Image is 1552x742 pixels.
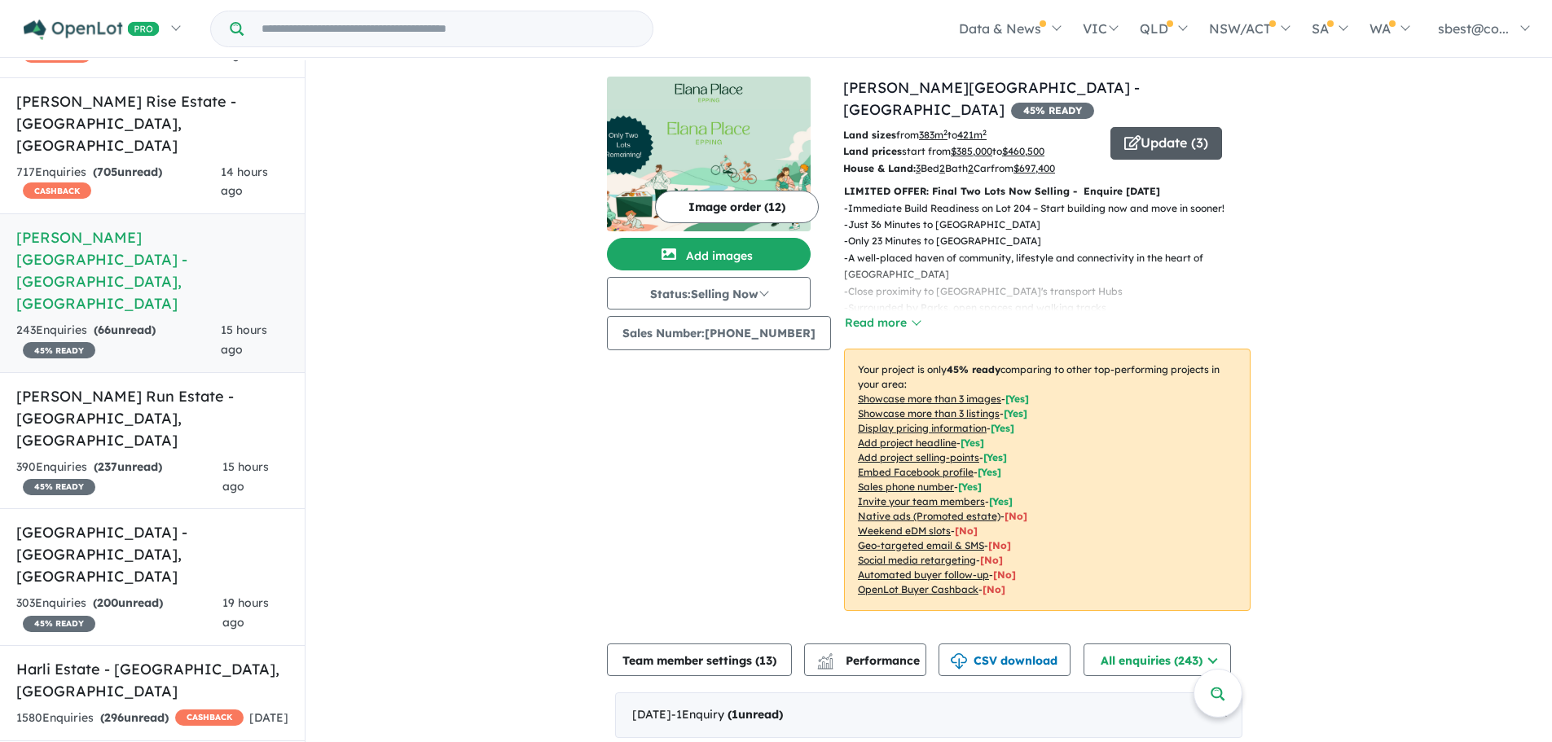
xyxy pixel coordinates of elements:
[858,451,979,463] u: Add project selling-points
[94,323,156,337] strong: ( unread)
[980,554,1003,566] span: [No]
[1002,145,1044,157] u: $ 460,500
[858,422,987,434] u: Display pricing information
[843,145,902,157] b: Land prices
[615,692,1242,738] div: [DATE]
[989,495,1013,507] span: [ Yes ]
[23,342,95,358] span: 45 % READY
[98,459,117,474] span: 237
[844,349,1251,611] p: Your project is only comparing to other top-performing projects in your area: - - - - - - - - - -...
[978,466,1001,478] span: [ Yes ]
[247,11,649,46] input: Try estate name, suburb, builder or developer
[961,437,984,449] span: [ Yes ]
[1013,162,1055,174] u: $ 697,400
[759,653,772,668] span: 13
[221,323,267,357] span: 15 hours ago
[858,393,1001,405] u: Showcase more than 3 images
[843,143,1098,160] p: start from
[16,709,244,728] div: 1580 Enquir ies
[671,707,783,722] span: - 1 Enquir y
[992,145,1044,157] span: to
[16,226,288,314] h5: [PERSON_NAME][GEOGRAPHIC_DATA] - [GEOGRAPHIC_DATA] , [GEOGRAPHIC_DATA]
[818,653,833,662] img: line-chart.svg
[1011,103,1094,119] span: 45 % READY
[16,163,221,202] div: 717 Enquir ies
[607,109,811,231] img: Elana Place Estate - Epping
[607,77,811,231] a: Elana Place Estate - Epping LogoElana Place Estate - Epping
[613,83,804,103] img: Elana Place Estate - Epping Logo
[843,162,916,174] b: House & Land:
[844,250,1264,283] p: - A well-placed haven of community, lifestyle and connectivity in the heart of [GEOGRAPHIC_DATA]
[23,616,95,632] span: 45 % READY
[16,385,288,451] h5: [PERSON_NAME] Run Estate - [GEOGRAPHIC_DATA] , [GEOGRAPHIC_DATA]
[957,129,987,141] u: 421 m
[728,707,783,722] strong: ( unread)
[820,653,920,668] span: Performance
[983,128,987,137] sup: 2
[607,238,811,270] button: Add images
[607,643,792,676] button: Team member settings (13)
[916,162,921,174] u: 3
[844,200,1264,217] p: - Immediate Build Readiness on Lot 204 – Start building now and move in sooner!
[844,314,921,332] button: Read more
[1084,643,1231,676] button: All enquiries (243)
[858,407,1000,419] u: Showcase more than 3 listings
[222,595,269,630] span: 19 hours ago
[655,191,819,223] button: Image order (12)
[951,145,992,157] u: $ 385,000
[988,539,1011,551] span: [No]
[858,554,976,566] u: Social media retargeting
[993,569,1016,581] span: [No]
[16,658,288,702] h5: Harli Estate - [GEOGRAPHIC_DATA] , [GEOGRAPHIC_DATA]
[844,300,1264,316] p: - Surrounded by Parks, open spaces and walking tracks
[100,710,169,725] strong: ( unread)
[1004,407,1027,419] span: [ Yes ]
[93,595,163,610] strong: ( unread)
[1110,127,1222,160] button: Update (3)
[843,160,1098,177] p: Bed Bath Car from
[23,479,95,495] span: 45 % READY
[16,594,222,633] div: 303 Enquir ies
[947,129,987,141] span: to
[104,710,124,725] span: 296
[939,162,945,174] u: 2
[955,525,978,537] span: [No]
[943,128,947,137] sup: 2
[23,182,91,199] span: CASHBACK
[16,90,288,156] h5: [PERSON_NAME] Rise Estate - [GEOGRAPHIC_DATA] , [GEOGRAPHIC_DATA]
[983,451,1007,463] span: [ Yes ]
[858,539,984,551] u: Geo-targeted email & SMS
[991,422,1014,434] span: [ Yes ]
[16,321,221,360] div: 243 Enquir ies
[919,129,947,141] u: 383 m
[843,127,1098,143] p: from
[939,643,1071,676] button: CSV download
[858,583,978,595] u: OpenLot Buyer Cashback
[858,437,956,449] u: Add project headline
[844,183,1251,200] p: LIMITED OFFER: Final Two Lots Now Selling - Enquire [DATE]
[24,20,160,40] img: Openlot PRO Logo White
[1005,510,1027,522] span: [No]
[16,458,222,497] div: 390 Enquir ies
[804,643,926,676] button: Performance
[947,363,1000,375] b: 45 % ready
[175,709,244,726] span: CASHBACK
[844,233,1264,249] p: - Only 23 Minutes to [GEOGRAPHIC_DATA]
[858,481,954,493] u: Sales phone number
[843,129,896,141] b: Land sizes
[97,595,118,610] span: 200
[225,28,265,62] span: 3 hours ago
[249,710,288,725] span: [DATE]
[858,569,989,581] u: Automated buyer follow-up
[732,707,738,722] span: 1
[222,459,269,494] span: 15 hours ago
[607,316,831,350] button: Sales Number:[PHONE_NUMBER]
[858,466,974,478] u: Embed Facebook profile
[1005,393,1029,405] span: [ Yes ]
[93,165,162,179] strong: ( unread)
[844,283,1264,300] p: - Close proximity to [GEOGRAPHIC_DATA]'s transport Hubs
[94,459,162,474] strong: ( unread)
[97,165,117,179] span: 705
[951,653,967,670] img: download icon
[958,481,982,493] span: [ Yes ]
